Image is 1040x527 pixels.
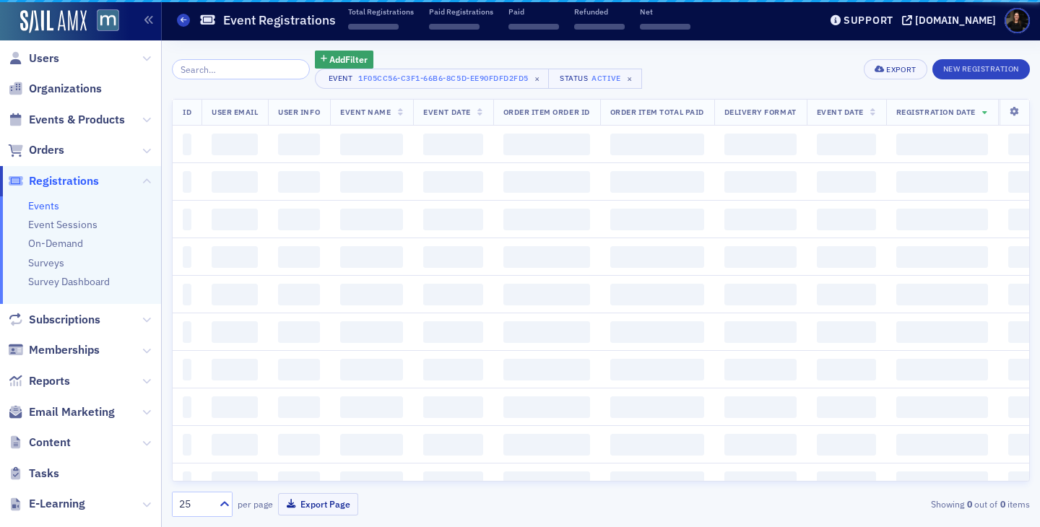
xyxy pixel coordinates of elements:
[20,10,87,33] img: SailAMX
[278,246,320,268] span: ‌
[358,71,529,85] div: 1f05cc56-c3f1-66b6-8c5d-ee90fdfd2fd5
[724,209,797,230] span: ‌
[896,471,988,493] span: ‌
[278,434,320,456] span: ‌
[724,284,797,305] span: ‌
[183,284,191,305] span: ‌
[610,434,704,456] span: ‌
[212,284,258,305] span: ‌
[817,284,876,305] span: ‌
[724,359,797,380] span: ‌
[817,434,876,456] span: ‌
[574,6,625,17] p: Refunded
[508,24,559,30] span: ‌
[315,69,550,89] button: Event1f05cc56-c3f1-66b6-8c5d-ee90fdfd2fd5×
[340,107,391,117] span: Event Name
[724,471,797,493] span: ‌
[423,359,482,380] span: ‌
[29,142,64,158] span: Orders
[817,107,864,117] span: Event Date
[183,209,191,230] span: ‌
[172,59,310,79] input: Search…
[29,496,85,512] span: E-Learning
[29,373,70,389] span: Reports
[574,24,625,30] span: ‌
[896,134,988,155] span: ‌
[559,74,589,83] div: Status
[326,74,356,83] div: Event
[610,359,704,380] span: ‌
[503,107,590,117] span: Order Item Order ID
[1005,8,1030,33] span: Profile
[610,209,704,230] span: ‌
[896,171,988,193] span: ‌
[610,107,704,117] span: Order Item Total Paid
[29,435,71,450] span: Content
[896,107,976,117] span: Registration Date
[610,134,704,155] span: ‌
[29,173,99,189] span: Registrations
[29,466,59,482] span: Tasks
[315,51,374,69] button: AddFilter
[423,434,482,456] span: ‌
[503,209,590,230] span: ‌
[640,24,690,30] span: ‌
[8,466,59,482] a: Tasks
[8,435,71,450] a: Content
[28,256,64,269] a: Surveys
[340,396,403,418] span: ‌
[340,434,403,456] span: ‌
[724,171,797,193] span: ‌
[896,321,988,343] span: ‌
[964,497,974,510] strong: 0
[212,396,258,418] span: ‌
[997,497,1007,510] strong: 0
[87,9,119,34] a: View Homepage
[817,359,876,380] span: ‌
[503,434,590,456] span: ‌
[278,396,320,418] span: ‌
[212,209,258,230] span: ‌
[278,359,320,380] span: ‌
[896,434,988,456] span: ‌
[724,107,797,117] span: Delivery Format
[329,53,368,66] span: Add Filter
[724,321,797,343] span: ‌
[183,434,191,456] span: ‌
[278,321,320,343] span: ‌
[429,24,480,30] span: ‌
[340,471,403,493] span: ‌
[503,134,590,155] span: ‌
[212,359,258,380] span: ‌
[29,81,102,97] span: Organizations
[932,59,1030,79] button: New Registration
[817,171,876,193] span: ‌
[8,404,115,420] a: Email Marketing
[503,359,590,380] span: ‌
[340,246,403,268] span: ‌
[340,209,403,230] span: ‌
[423,471,482,493] span: ‌
[896,359,988,380] span: ‌
[97,9,119,32] img: SailAMX
[278,171,320,193] span: ‌
[348,24,399,30] span: ‌
[886,66,916,74] div: Export
[932,61,1030,74] a: New Registration
[817,246,876,268] span: ‌
[212,434,258,456] span: ‌
[340,321,403,343] span: ‌
[548,69,642,89] button: StatusActive×
[896,284,988,305] span: ‌
[724,134,797,155] span: ‌
[896,396,988,418] span: ‌
[508,6,559,17] p: Paid
[183,359,191,380] span: ‌
[8,51,59,66] a: Users
[817,134,876,155] span: ‌
[28,199,59,212] a: Events
[28,275,110,288] a: Survey Dashboard
[623,72,636,85] span: ×
[864,59,927,79] button: Export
